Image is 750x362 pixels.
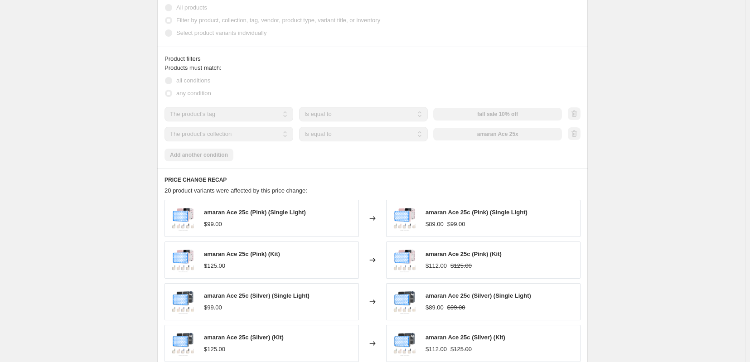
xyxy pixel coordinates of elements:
[450,261,472,270] strike: $125.00
[426,220,444,229] div: $89.00
[391,288,418,315] img: amaran_25c_a89d729c-637d-40c6-a80d-c56fefcb7905_80x.png
[165,187,307,194] span: 20 product variants were affected by this price change:
[391,246,418,274] img: amaran_25c_8bff359a-e0dc-4f80-96fd-e98c8e721499_80x.png
[176,4,207,11] span: All products
[426,292,531,299] span: amaran Ace 25c (Silver) (Single Light)
[169,330,197,357] img: amaran_25c_a89d729c-637d-40c6-a80d-c56fefcb7905_80x.png
[426,251,502,257] span: amaran Ace 25c (Pink) (Kit)
[204,303,222,312] div: $99.00
[426,261,447,270] div: $112.00
[204,334,284,341] span: amaran Ace 25c (Silver) (Kit)
[169,205,197,232] img: amaran_25c_8bff359a-e0dc-4f80-96fd-e98c8e721499_80x.png
[426,209,527,216] span: amaran Ace 25c (Pink) (Single Light)
[391,205,418,232] img: amaran_25c_8bff359a-e0dc-4f80-96fd-e98c8e721499_80x.png
[165,176,581,183] h6: PRICE CHANGE RECAP
[391,330,418,357] img: amaran_25c_a89d729c-637d-40c6-a80d-c56fefcb7905_80x.png
[169,288,197,315] img: amaran_25c_a89d729c-637d-40c6-a80d-c56fefcb7905_80x.png
[204,251,280,257] span: amaran Ace 25c (Pink) (Kit)
[204,292,310,299] span: amaran Ace 25c (Silver) (Single Light)
[426,345,447,354] div: $112.00
[176,17,380,24] span: Filter by product, collection, tag, vendor, product type, variant title, or inventory
[204,220,222,229] div: $99.00
[204,261,225,270] div: $125.00
[450,345,472,354] strike: $125.00
[176,90,211,97] span: any condition
[165,64,222,71] span: Products must match:
[169,246,197,274] img: amaran_25c_8bff359a-e0dc-4f80-96fd-e98c8e721499_80x.png
[176,77,210,84] span: all conditions
[165,54,581,63] div: Product filters
[204,345,225,354] div: $125.00
[447,303,465,312] strike: $99.00
[447,220,465,229] strike: $99.00
[176,29,266,36] span: Select product variants individually
[426,303,444,312] div: $89.00
[426,334,505,341] span: amaran Ace 25c (Silver) (Kit)
[204,209,306,216] span: amaran Ace 25c (Pink) (Single Light)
